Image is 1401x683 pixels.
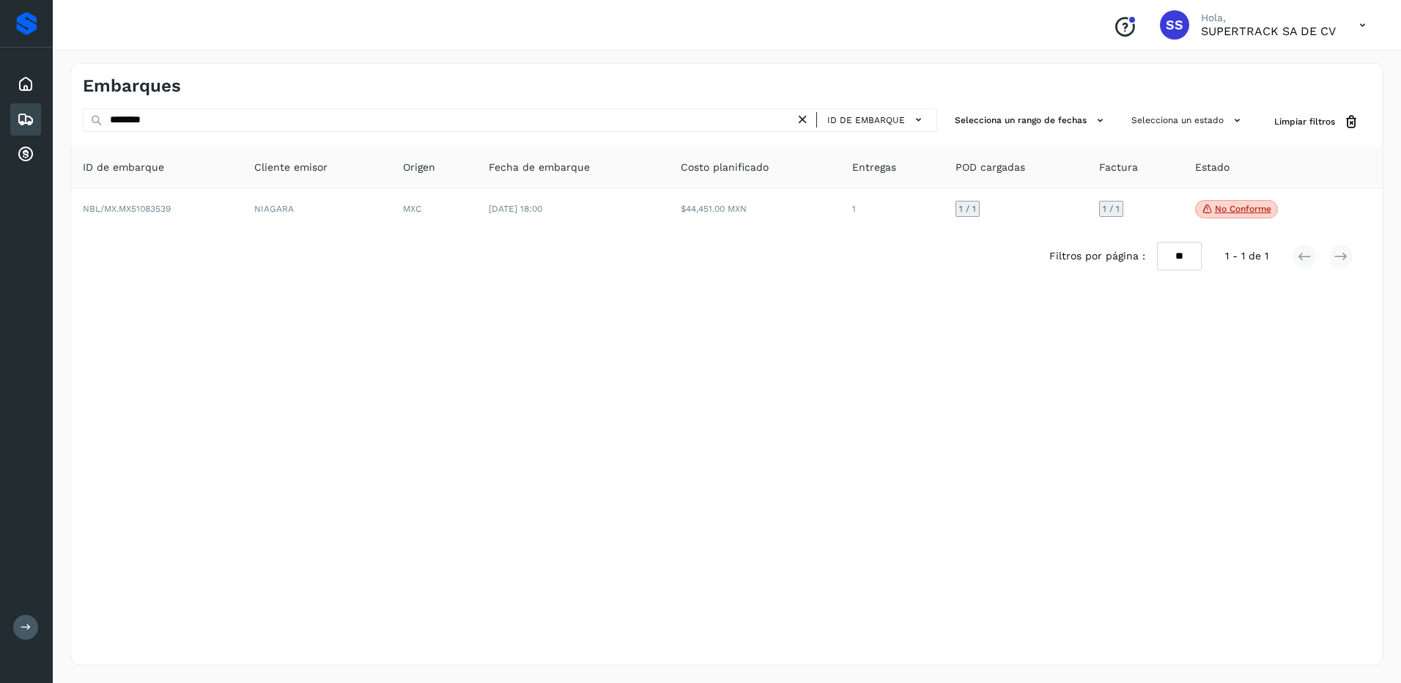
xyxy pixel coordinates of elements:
[1049,248,1145,264] span: Filtros por página :
[10,68,41,100] div: Inicio
[10,103,41,136] div: Embarques
[1195,160,1230,175] span: Estado
[1274,115,1335,128] span: Limpiar filtros
[1125,108,1251,133] button: Selecciona un estado
[827,114,905,127] span: ID de embarque
[403,160,435,175] span: Origen
[83,160,164,175] span: ID de embarque
[681,160,769,175] span: Costo planificado
[955,160,1025,175] span: POD cargadas
[1201,24,1336,38] p: SUPERTRACK SA DE CV
[1103,204,1120,213] span: 1 / 1
[823,109,931,130] button: ID de embarque
[1099,160,1138,175] span: Factura
[10,139,41,171] div: Cuentas por cobrar
[1225,248,1268,264] span: 1 - 1 de 1
[391,188,477,231] td: MXC
[243,188,391,231] td: NIAGARA
[1215,204,1271,214] p: No conforme
[83,75,181,97] h4: Embarques
[83,204,171,214] span: NBL/MX.MX51083539
[840,188,945,231] td: 1
[949,108,1114,133] button: Selecciona un rango de fechas
[489,160,590,175] span: Fecha de embarque
[254,160,328,175] span: Cliente emisor
[852,160,896,175] span: Entregas
[1263,108,1371,136] button: Limpiar filtros
[1201,12,1336,24] p: Hola,
[669,188,840,231] td: $44,451.00 MXN
[489,204,542,214] span: [DATE] 18:00
[959,204,976,213] span: 1 / 1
